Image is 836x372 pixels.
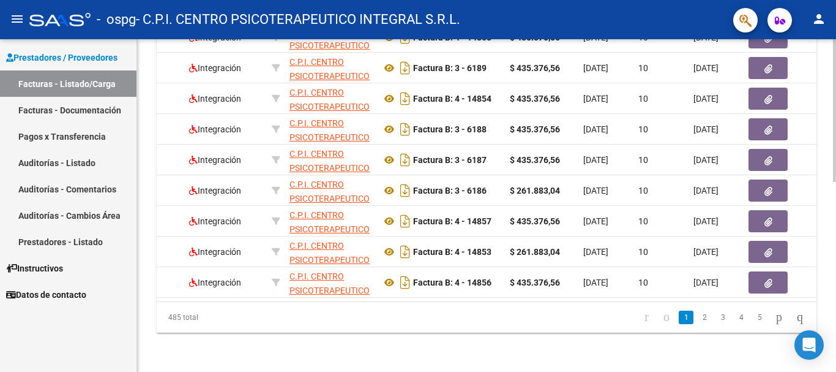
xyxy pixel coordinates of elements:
[583,186,608,195] span: [DATE]
[413,32,491,42] strong: Factura B: 4 - 14858
[413,247,491,257] strong: Factura B: 4 - 14853
[714,307,732,328] li: page 3
[189,247,241,257] span: Integración
[583,94,608,104] span: [DATE]
[189,186,241,195] span: Integración
[693,155,718,165] span: [DATE]
[6,288,86,302] span: Datos de contacto
[289,57,370,95] span: C.P.I. CENTRO PSICOTERAPEUTICO INTEGRAL S.R.L.
[715,311,730,324] a: 3
[638,247,648,257] span: 10
[677,307,695,328] li: page 1
[189,216,241,226] span: Integración
[679,311,693,324] a: 1
[289,239,371,265] div: 30713066008
[693,63,718,73] span: [DATE]
[732,307,750,328] li: page 4
[10,12,24,26] mat-icon: menu
[510,63,560,73] strong: $ 435.376,56
[583,124,608,134] span: [DATE]
[189,63,241,73] span: Integración
[289,241,370,279] span: C.P.I. CENTRO PSICOTERAPEUTICO INTEGRAL S.R.L.
[752,311,767,324] a: 5
[638,94,648,104] span: 10
[189,155,241,165] span: Integración
[397,211,413,231] i: Descargar documento
[397,181,413,200] i: Descargar documento
[638,124,648,134] span: 10
[397,150,413,170] i: Descargar documento
[638,155,648,165] span: 10
[289,26,370,64] span: C.P.I. CENTRO PSICOTERAPEUTICO INTEGRAL S.R.L.
[413,278,491,287] strong: Factura B: 4 - 14856
[812,12,826,26] mat-icon: person
[510,278,560,287] strong: $ 435.376,56
[413,216,491,226] strong: Factura B: 4 - 14857
[289,271,370,309] span: C.P.I. CENTRO PSICOTERAPEUTICO INTEGRAL S.R.L.
[97,6,136,33] span: - ospg
[638,278,648,287] span: 10
[695,307,714,328] li: page 2
[583,247,608,257] span: [DATE]
[639,311,654,324] a: go to first page
[289,116,371,142] div: 30713066008
[693,94,718,104] span: [DATE]
[289,180,370,218] span: C.P.I. CENTRO PSICOTERAPEUTICO INTEGRAL S.R.L.
[289,118,370,156] span: C.P.I. CENTRO PSICOTERAPEUTICO INTEGRAL S.R.L.
[510,247,560,257] strong: $ 261.883,04
[693,216,718,226] span: [DATE]
[289,55,371,81] div: 30713066008
[750,307,769,328] li: page 5
[136,6,460,33] span: - C.P.I. CENTRO PSICOTERAPEUTICO INTEGRAL S.R.L.
[413,124,487,134] strong: Factura B: 3 - 6188
[413,94,491,104] strong: Factura B: 4 - 14854
[510,186,560,195] strong: $ 261.883,04
[583,216,608,226] span: [DATE]
[189,94,241,104] span: Integración
[693,278,718,287] span: [DATE]
[771,311,788,324] a: go to next page
[413,63,487,73] strong: Factura B: 3 - 6189
[638,63,648,73] span: 10
[693,247,718,257] span: [DATE]
[510,216,560,226] strong: $ 435.376,56
[794,330,824,360] div: Open Intercom Messenger
[289,86,371,112] div: 30713066008
[397,120,413,139] i: Descargar documento
[289,149,370,187] span: C.P.I. CENTRO PSICOTERAPEUTICO INTEGRAL S.R.L.
[510,155,560,165] strong: $ 435.376,56
[583,278,608,287] span: [DATE]
[397,242,413,262] i: Descargar documento
[157,302,286,333] div: 485 total
[658,311,675,324] a: go to previous page
[791,311,808,324] a: go to last page
[6,262,63,275] span: Instructivos
[510,94,560,104] strong: $ 435.376,56
[583,63,608,73] span: [DATE]
[397,58,413,78] i: Descargar documento
[397,89,413,108] i: Descargar documento
[289,270,371,295] div: 30713066008
[413,155,487,165] strong: Factura B: 3 - 6187
[638,186,648,195] span: 10
[289,147,371,173] div: 30713066008
[289,178,371,203] div: 30713066008
[413,186,487,195] strong: Factura B: 3 - 6186
[397,273,413,292] i: Descargar documento
[6,51,118,64] span: Prestadores / Proveedores
[734,311,748,324] a: 4
[289,210,370,248] span: C.P.I. CENTRO PSICOTERAPEUTICO INTEGRAL S.R.L.
[289,208,371,234] div: 30713066008
[189,278,241,287] span: Integración
[693,186,718,195] span: [DATE]
[583,155,608,165] span: [DATE]
[510,124,560,134] strong: $ 435.376,56
[697,311,712,324] a: 2
[289,88,370,126] span: C.P.I. CENTRO PSICOTERAPEUTICO INTEGRAL S.R.L.
[189,124,241,134] span: Integración
[638,216,648,226] span: 10
[693,124,718,134] span: [DATE]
